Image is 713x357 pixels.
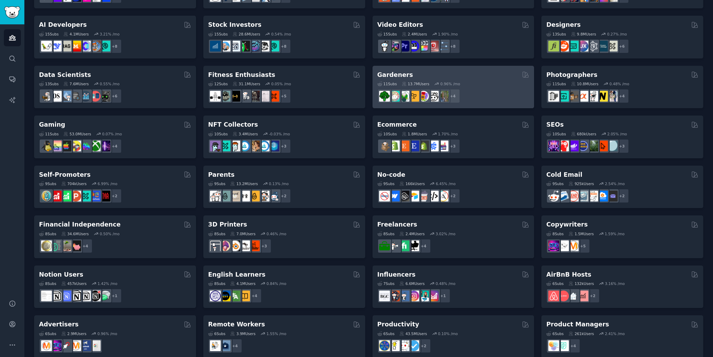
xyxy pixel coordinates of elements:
[51,141,62,151] img: CozyGamers
[90,291,101,301] img: BestNotionTemplates
[568,291,579,301] img: rentalproperties
[546,181,564,186] div: 9 Sub s
[428,291,439,301] img: InstagramGrowthTips
[389,191,400,201] img: webflow
[399,240,409,251] img: Fiverr
[558,291,569,301] img: AirBnBHosts
[408,91,419,102] img: GardeningUK
[587,191,598,201] img: b2b_sales
[418,141,429,151] img: reviewmyshopify
[229,291,240,301] img: language_exchange
[607,141,618,151] img: The_SEO
[220,41,230,51] img: ValueInvesting
[399,141,409,151] img: Etsy
[39,71,91,79] h2: Data Scientists
[597,91,608,102] img: Nikon
[268,91,279,102] img: personaltraining
[230,181,258,186] div: 13.2M Users
[61,331,87,336] div: 2.9M Users
[100,91,110,102] img: data
[70,41,81,51] img: MistralAI
[587,91,598,102] img: canon
[546,81,566,86] div: 11 Sub s
[269,181,289,186] div: 0.13 % /mo
[51,291,62,301] img: notioncreations
[408,191,419,201] img: Airtable
[546,21,581,29] h2: Designers
[210,240,221,251] img: 3Dprinting
[51,340,62,351] img: SEO
[210,91,221,102] img: GYM
[428,91,439,102] img: UrbanGardening
[100,81,120,86] div: 0.55 % /mo
[80,340,91,351] img: FacebookAds
[558,191,569,201] img: Emailmarketing
[578,91,588,102] img: SonyAlpha
[229,41,240,51] img: Forex
[210,291,221,301] img: languagelearning
[418,91,429,102] img: flowers
[63,81,89,86] div: 7.6M Users
[276,39,291,54] div: + 8
[446,89,460,103] div: + 4
[389,91,400,102] img: succulents
[276,139,291,153] div: + 3
[239,141,250,151] img: OpenSeaNFT
[268,191,279,201] img: Parents
[70,291,81,301] img: NotionGeeks
[377,181,395,186] div: 9 Sub s
[269,132,290,136] div: -0.03 % /mo
[61,41,71,51] img: Rag
[436,288,450,303] div: + 1
[408,340,419,351] img: getdisciplined
[208,281,226,286] div: 8 Sub s
[61,181,87,186] div: 704k Users
[377,132,397,136] div: 10 Sub s
[558,340,569,351] img: ProductMgmt
[100,291,110,301] img: NotionPromote
[438,141,448,151] img: ecommerce_growth
[377,331,395,336] div: 6 Sub s
[220,91,230,102] img: GymMotivation
[548,191,559,201] img: sales
[546,231,564,236] div: 8 Sub s
[39,220,120,229] h2: Financial Independence
[558,41,569,51] img: logodesign
[399,41,409,51] img: premiere
[408,240,419,251] img: Freelancers
[276,89,291,103] div: + 5
[571,81,598,86] div: 10.8M Users
[239,291,250,301] img: LearnEnglishOnReddit
[389,141,400,151] img: shopify
[607,191,618,201] img: EmailOutreach
[41,91,52,102] img: MachineLearning
[569,331,594,336] div: 261k Users
[97,281,117,286] div: 1.42 % /mo
[249,191,260,201] img: NewParents
[90,141,101,151] img: XboxGamers
[259,41,269,51] img: swingtrading
[210,340,221,351] img: RemoteJobs
[229,240,240,251] img: blender
[249,91,260,102] img: fitness30plus
[208,181,226,186] div: 9 Sub s
[416,239,431,253] div: + 4
[230,281,256,286] div: 4.1M Users
[399,91,409,102] img: SavageGarden
[208,32,228,37] div: 15 Sub s
[39,170,91,179] h2: Self-Promoters
[229,191,240,201] img: beyondthebump
[39,32,58,37] div: 15 Sub s
[377,220,417,229] h2: Freelancers
[80,141,91,151] img: gamers
[438,191,448,201] img: Adalo
[399,291,409,301] img: Instagram
[51,91,62,102] img: datascience
[558,91,569,102] img: streetphotography
[259,191,269,201] img: parentsofmultiples
[377,120,417,129] h2: Ecommerce
[208,270,266,279] h2: English Learners
[41,141,52,151] img: linux_gaming
[61,340,71,351] img: PPC
[229,91,240,102] img: workout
